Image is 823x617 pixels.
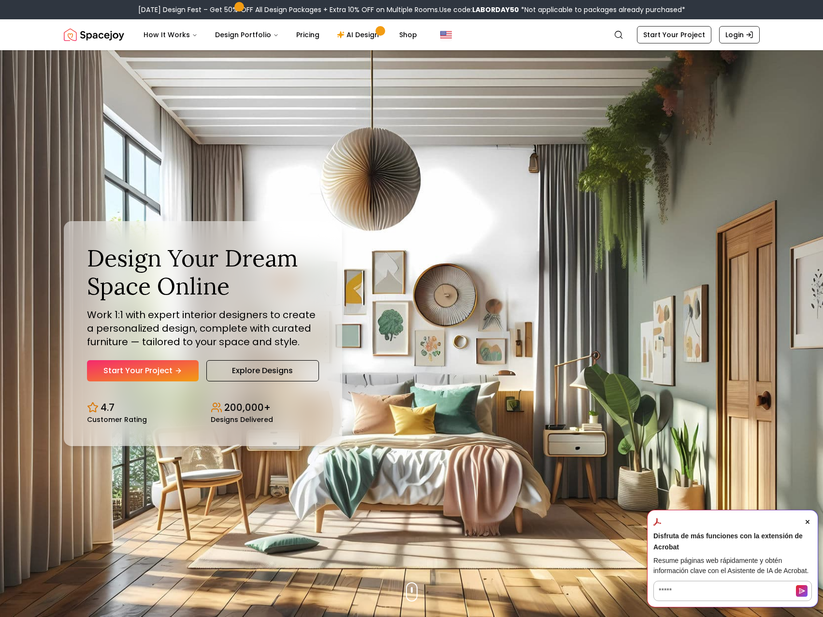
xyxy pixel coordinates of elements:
[439,5,519,14] span: Use code:
[87,360,199,381] a: Start Your Project
[289,25,327,44] a: Pricing
[87,393,319,423] div: Design stats
[719,26,760,43] a: Login
[64,19,760,50] nav: Global
[64,25,124,44] img: Spacejoy Logo
[101,401,115,414] p: 4.7
[64,25,124,44] a: Spacejoy
[519,5,685,14] span: *Not applicable to packages already purchased*
[224,401,271,414] p: 200,000+
[329,25,390,44] a: AI Design
[206,360,319,381] a: Explore Designs
[472,5,519,14] b: LABORDAY50
[136,25,205,44] button: How It Works
[87,244,319,300] h1: Design Your Dream Space Online
[391,25,425,44] a: Shop
[211,416,273,423] small: Designs Delivered
[440,29,452,41] img: United States
[207,25,287,44] button: Design Portfolio
[87,308,319,349] p: Work 1:1 with expert interior designers to create a personalized design, complete with curated fu...
[138,5,685,14] div: [DATE] Design Fest – Get 50% OFF All Design Packages + Extra 10% OFF on Multiple Rooms.
[136,25,425,44] nav: Main
[637,26,711,43] a: Start Your Project
[87,416,147,423] small: Customer Rating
